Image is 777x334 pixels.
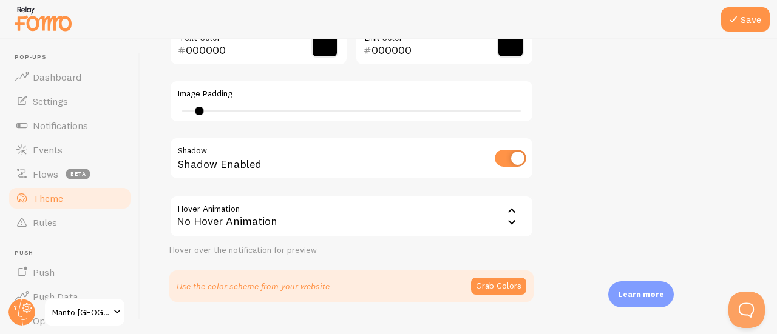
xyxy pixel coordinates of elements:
[169,137,534,181] div: Shadow Enabled
[7,138,132,162] a: Events
[7,162,132,186] a: Flows beta
[7,284,132,309] a: Push Data
[471,278,526,295] button: Grab Colors
[33,168,58,180] span: Flows
[33,216,57,229] span: Rules
[44,298,126,327] a: Manto [GEOGRAPHIC_DATA]
[169,245,534,256] div: Hover over the notification for preview
[33,266,55,278] span: Push
[33,144,63,156] span: Events
[618,289,664,300] p: Learn more
[178,89,525,99] label: Image Padding
[15,53,132,61] span: Pop-ups
[7,113,132,138] a: Notifications
[13,3,73,34] img: fomo-relay-logo-orange.svg
[7,65,132,89] a: Dashboard
[169,195,534,238] div: No Hover Animation
[33,290,78,302] span: Push Data
[608,281,674,307] div: Learn more
[728,292,765,328] iframe: Help Scout Beacon - Open
[7,210,132,235] a: Rules
[52,305,110,319] span: Manto [GEOGRAPHIC_DATA]
[33,95,68,107] span: Settings
[15,249,132,257] span: Push
[33,71,81,83] span: Dashboard
[7,260,132,284] a: Push
[66,169,90,179] span: beta
[33,192,63,204] span: Theme
[177,280,330,292] p: Use the color scheme from your website
[7,186,132,210] a: Theme
[7,89,132,113] a: Settings
[33,119,88,132] span: Notifications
